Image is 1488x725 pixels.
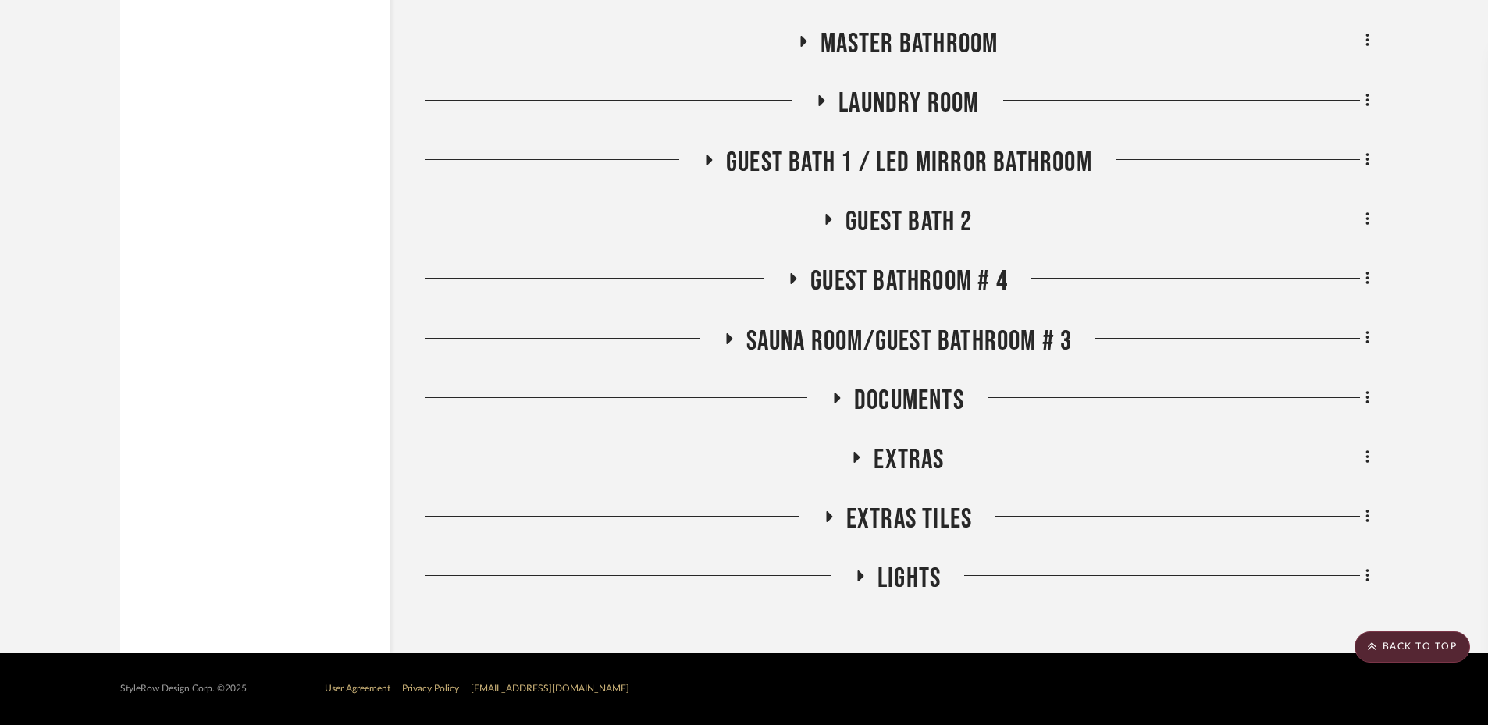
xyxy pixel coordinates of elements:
div: StyleRow Design Corp. ©2025 [120,683,247,695]
span: Documents [854,384,964,418]
a: Privacy Policy [402,684,459,693]
span: Guest Bath 2 [845,205,972,239]
a: [EMAIL_ADDRESS][DOMAIN_NAME] [471,684,629,693]
span: Master Bathroom [821,27,999,61]
span: Extras tiles [846,503,972,536]
scroll-to-top-button: BACK TO TOP [1355,631,1470,663]
span: Extras [874,443,944,477]
span: Lights [877,562,941,595]
span: Laundry Room [838,87,979,120]
a: User Agreement [325,684,390,693]
span: Guest Bath 1 / LED Mirror Bathroom [726,146,1092,179]
span: Sauna Room/Guest bathroom # 3 [746,325,1073,358]
span: Guest bathroom # 4 [810,265,1008,298]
